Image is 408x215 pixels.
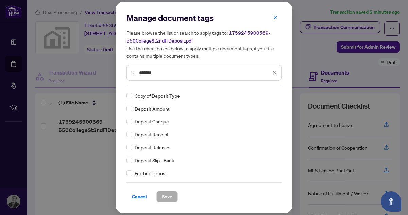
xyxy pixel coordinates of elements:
span: Deposit Amount [135,105,170,112]
span: Copy of Deposit Type [135,92,180,99]
span: close [272,70,277,75]
span: Deposit Release [135,144,169,151]
span: Cancel [132,191,147,202]
span: Deposit Cheque [135,118,169,125]
button: Save [156,191,178,202]
button: Open asap [381,191,401,212]
span: Further Deposit [135,169,168,177]
h5: Please browse the list or search to apply tags to: Use the checkboxes below to apply multiple doc... [126,29,282,60]
button: Cancel [126,191,152,202]
h2: Manage document tags [126,13,282,23]
span: Deposit Slip - Bank [135,156,174,164]
span: close [273,15,278,20]
span: Deposit Receipt [135,131,169,138]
